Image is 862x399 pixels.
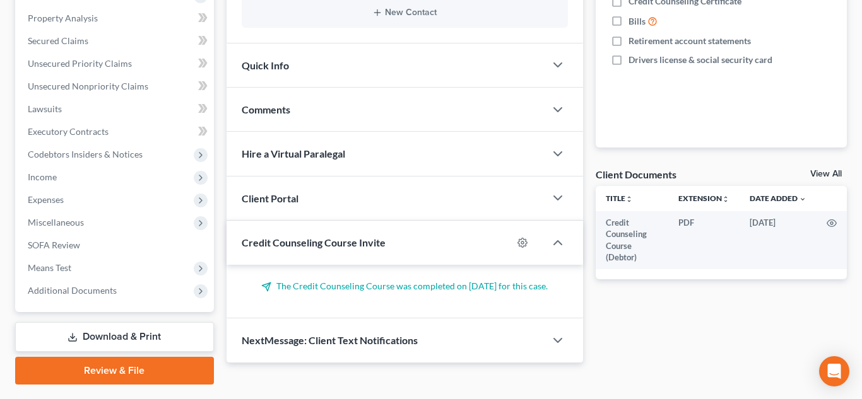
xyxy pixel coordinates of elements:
[28,171,57,182] span: Income
[252,8,558,18] button: New Contact
[242,236,386,248] span: Credit Counseling Course Invite
[18,120,214,143] a: Executory Contracts
[28,285,117,296] span: Additional Documents
[15,322,214,352] a: Download & Print
[819,356,849,386] div: Open Intercom Messenger
[629,54,772,66] span: Drivers license & social security card
[28,126,109,137] span: Executory Contracts
[28,58,132,69] span: Unsecured Priority Claims
[242,59,289,71] span: Quick Info
[625,195,633,203] i: unfold_more
[750,194,806,203] a: Date Added expand_more
[28,13,98,23] span: Property Analysis
[28,149,143,159] span: Codebtors Insiders & Notices
[242,103,290,115] span: Comments
[678,194,729,203] a: Extensionunfold_more
[629,15,646,28] span: Bills
[18,30,214,52] a: Secured Claims
[28,35,88,46] span: Secured Claims
[242,192,298,204] span: Client Portal
[28,81,148,91] span: Unsecured Nonpriority Claims
[242,147,345,159] span: Hire a Virtual Paralegal
[722,195,729,203] i: unfold_more
[15,357,214,385] a: Review & File
[18,234,214,257] a: SOFA Review
[28,240,80,250] span: SOFA Review
[28,103,62,114] span: Lawsuits
[799,195,806,203] i: expand_more
[629,35,751,47] span: Retirement account statements
[740,211,817,269] td: [DATE]
[242,280,568,292] p: The Credit Counseling Course was completed on [DATE] for this case.
[242,334,418,346] span: NextMessage: Client Text Notifications
[28,262,71,273] span: Means Test
[18,52,214,75] a: Unsecured Priority Claims
[596,211,668,269] td: Credit Counseling Course (Debtor)
[668,211,740,269] td: PDF
[28,217,84,228] span: Miscellaneous
[18,98,214,120] a: Lawsuits
[18,75,214,98] a: Unsecured Nonpriority Claims
[606,194,633,203] a: Titleunfold_more
[18,7,214,30] a: Property Analysis
[596,168,676,181] div: Client Documents
[28,194,64,205] span: Expenses
[810,170,842,178] a: View All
